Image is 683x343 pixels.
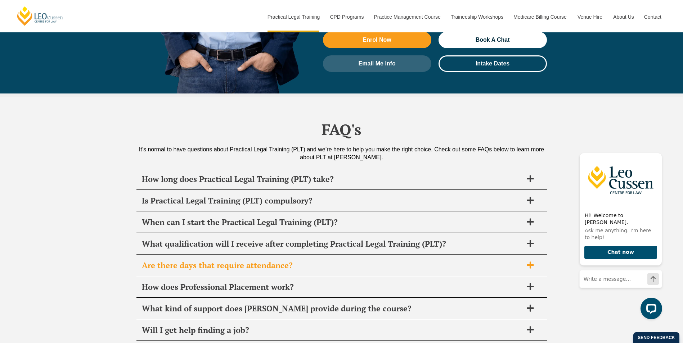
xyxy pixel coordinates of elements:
h2: Will I get help finding a job? [142,325,523,335]
a: Traineeship Workshops [445,1,508,32]
h2: FAQ's [136,120,547,138]
a: Intake Dates [439,55,547,72]
h2: How long does Practical Legal Training (PLT) take? [142,174,523,184]
a: CPD Programs [324,1,368,32]
a: Email Me Info [323,55,431,72]
div: It’s normal to have questions about Practical Legal Training (PLT) and we’re here to help you mak... [136,146,547,161]
iframe: LiveChat chat widget [574,146,665,325]
h2: When can I start the Practical Legal Training (PLT)? [142,217,523,227]
a: Medicare Billing Course [508,1,572,32]
a: Book A Chat [439,32,547,48]
span: Email Me Info [359,61,396,67]
a: Practice Management Course [369,1,445,32]
h2: Are there days that require attendance? [142,260,523,270]
a: Venue Hire [572,1,608,32]
h2: What kind of support does [PERSON_NAME] provide during the course? [142,303,523,314]
a: Enrol Now [323,32,431,48]
h2: Is Practical Legal Training (PLT) compulsory? [142,196,523,206]
span: Enrol Now [363,37,391,43]
a: Contact [639,1,667,32]
h2: What qualification will I receive after completing Practical Legal Training (PLT)? [142,239,523,249]
a: [PERSON_NAME] Centre for Law [16,6,64,26]
span: Intake Dates [476,61,509,67]
h2: How does Professional Placement work? [142,282,523,292]
span: Book A Chat [476,37,510,43]
a: About Us [608,1,639,32]
a: Practical Legal Training [262,1,325,32]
